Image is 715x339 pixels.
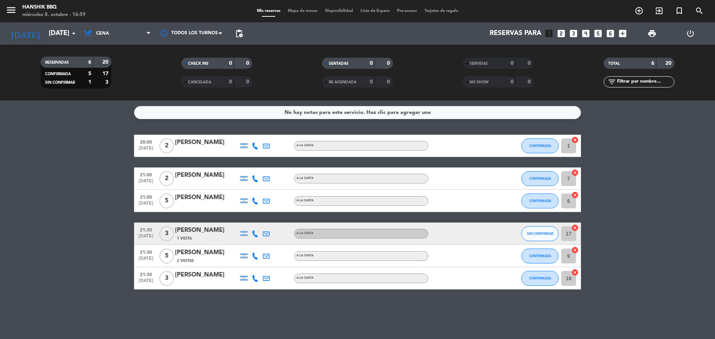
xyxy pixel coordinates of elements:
[521,271,559,286] button: CONFIRMADA
[521,249,559,263] button: CONFIRMADA
[137,201,155,210] span: [DATE]
[521,171,559,186] button: CONFIRMADA
[296,276,314,279] span: A LA CARTA
[511,61,514,66] strong: 0
[321,9,357,13] span: Disponibilidad
[569,29,578,38] i: looks_3
[229,79,232,84] strong: 0
[175,248,238,258] div: [PERSON_NAME]
[246,79,251,84] strong: 0
[470,62,488,65] span: SERVIDAS
[253,9,284,13] span: Mis reservas
[527,231,553,236] span: SIN CONFIRMAR
[616,78,674,86] input: Filtrar por nombre...
[571,246,579,254] i: cancel
[102,60,110,65] strong: 20
[175,226,238,235] div: [PERSON_NAME]
[175,138,238,147] div: [PERSON_NAME]
[296,177,314,180] span: A LA CARTA
[593,29,603,38] i: looks_5
[6,4,17,18] button: menu
[6,25,45,42] i: [DATE]
[96,31,109,36] span: Cena
[671,22,709,45] div: LOG OUT
[675,6,684,15] i: turned_in_not
[137,179,155,187] span: [DATE]
[137,278,155,287] span: [DATE]
[246,61,251,66] strong: 0
[22,4,86,11] div: Hanshik BBQ
[137,192,155,201] span: 21:00
[88,71,91,76] strong: 5
[529,254,551,258] span: CONFIRMADA
[635,6,643,15] i: add_circle_outline
[529,144,551,148] span: CONFIRMADA
[88,80,91,85] strong: 1
[529,176,551,180] span: CONFIRMADA
[556,29,566,38] i: looks_two
[177,258,194,264] span: 2 Visitas
[6,4,17,16] i: menu
[229,61,232,66] strong: 0
[421,9,462,13] span: Tarjetas de regalo
[529,199,551,203] span: CONFIRMADA
[521,194,559,208] button: CONFIRMADA
[571,136,579,144] i: cancel
[22,11,86,19] div: miércoles 8. octubre - 16:59
[137,256,155,265] span: [DATE]
[137,137,155,146] span: 20:00
[357,9,393,13] span: Lista de Espera
[137,270,155,278] span: 21:30
[45,81,75,84] span: SIN CONFIRMAR
[137,146,155,154] span: [DATE]
[521,226,559,241] button: SIN CONFIRMAR
[69,29,78,38] i: arrow_drop_down
[665,61,673,66] strong: 20
[45,61,69,64] span: RESERVADAS
[159,138,174,153] span: 2
[571,269,579,276] i: cancel
[296,144,314,147] span: A LA CARTA
[329,80,356,84] span: RE AGENDADA
[284,9,321,13] span: Mapa de mesas
[285,108,431,117] div: No hay notas para este servicio. Haz clic para agregar una
[137,225,155,234] span: 21:30
[606,29,615,38] i: looks_6
[571,169,579,176] i: cancel
[490,30,541,37] span: Reservas para
[581,29,591,38] i: looks_4
[159,171,174,186] span: 2
[45,72,71,76] span: CONFIRMADA
[159,226,174,241] span: 3
[175,193,238,202] div: [PERSON_NAME]
[607,77,616,86] i: filter_list
[159,194,174,208] span: 5
[370,61,373,66] strong: 0
[528,79,532,84] strong: 0
[296,232,314,235] span: A LA CARTA
[544,29,554,38] i: looks_one
[571,191,579,199] i: cancel
[137,234,155,242] span: [DATE]
[88,60,91,65] strong: 6
[618,29,627,38] i: add_box
[529,276,551,280] span: CONFIRMADA
[528,61,532,66] strong: 0
[571,224,579,231] i: cancel
[695,6,704,15] i: search
[102,71,110,76] strong: 17
[137,247,155,256] span: 21:30
[296,254,314,257] span: A LA CARTA
[177,236,192,242] span: 1 Visita
[470,80,489,84] span: NO SHOW
[393,9,421,13] span: Pre-acceso
[370,79,373,84] strong: 0
[235,29,244,38] span: pending_actions
[608,62,620,65] span: TOTAL
[387,61,391,66] strong: 0
[648,29,657,38] span: print
[655,6,664,15] i: exit_to_app
[511,79,514,84] strong: 0
[651,61,654,66] strong: 6
[387,79,391,84] strong: 0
